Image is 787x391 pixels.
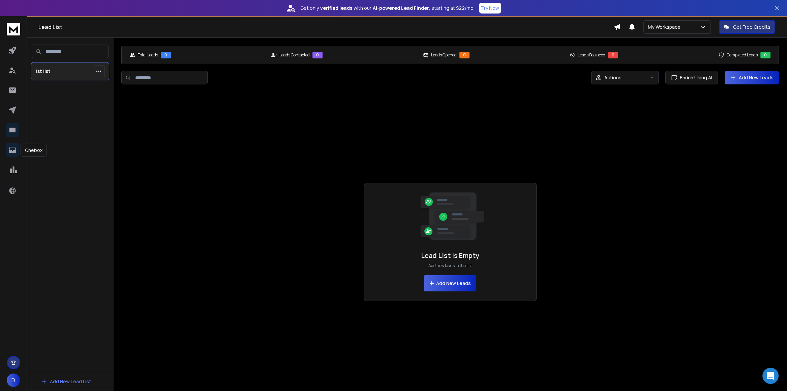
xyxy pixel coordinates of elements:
[459,52,470,58] div: 0
[279,52,310,58] p: Leads Contacted
[479,3,501,14] button: Try Now
[733,24,770,30] p: Get Free Credits
[648,24,683,30] p: My Workspace
[373,5,430,11] strong: AI-powered Lead Finder,
[604,74,622,81] p: Actions
[7,373,20,387] button: D
[424,275,476,291] button: Add New Leads
[719,20,775,34] button: Get Free Credits
[431,52,457,58] p: Leads Opened
[421,251,479,260] h1: Lead List is Empty
[730,74,774,81] a: Add New Leads
[428,263,472,268] p: Add new leads in the list
[725,71,779,84] button: Add New Leads
[161,52,171,58] div: 0
[312,52,323,58] div: 0
[727,52,758,58] p: Completed Leads
[7,23,20,35] img: logo
[762,368,779,384] div: Open Intercom Messenger
[578,52,605,58] p: Leads Bounced
[300,5,474,11] p: Get only with our starting at $22/mo
[320,5,352,11] strong: verified leads
[665,71,718,84] button: Enrich Using AI
[138,52,158,58] p: Total Leads
[677,74,712,81] span: Enrich Using AI
[21,144,47,157] div: Onebox
[36,375,96,388] button: Add New Lead List
[608,52,618,58] div: 0
[38,23,614,31] h1: Lead List
[481,5,499,11] p: Try Now
[760,52,770,58] div: 0
[35,68,51,75] p: 1st list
